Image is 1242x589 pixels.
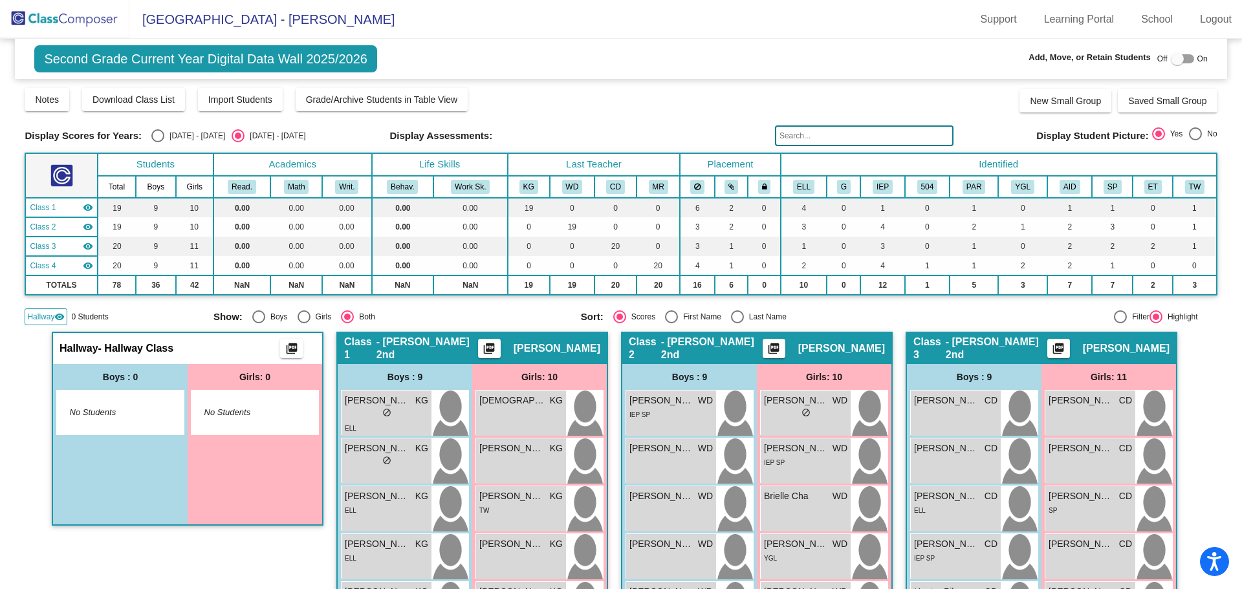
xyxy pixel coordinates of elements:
button: MR [649,180,668,194]
td: 0 [637,217,680,237]
button: Writ. [335,180,358,194]
button: G [837,180,851,194]
mat-icon: visibility [83,222,93,232]
button: Math [284,180,309,194]
span: do_not_disturb_alt [382,408,391,417]
td: 0.00 [322,217,371,237]
button: Behav. [387,180,418,194]
td: 19 [98,198,136,217]
div: Girls: 11 [1041,364,1176,390]
td: 2 [1133,275,1173,295]
span: [PERSON_NAME] [764,394,829,407]
th: Student has 1:1 [1047,176,1092,198]
td: 0.00 [270,237,322,256]
td: 0.00 [270,198,322,217]
span: CD [1119,394,1132,407]
button: Import Students [198,88,283,111]
td: 0 [1173,256,1216,275]
mat-icon: visibility [83,241,93,252]
td: 0 [827,275,860,295]
td: 0 [1133,198,1173,217]
div: Boys : 9 [338,364,472,390]
td: 0 [748,275,780,295]
span: [PERSON_NAME] [629,489,694,503]
td: 0 [998,198,1047,217]
span: WD [833,394,847,407]
button: Print Students Details [280,339,303,358]
div: Girls: 10 [757,364,891,390]
span: [PERSON_NAME] [345,489,409,503]
span: Sort: [581,311,604,323]
a: Learning Portal [1034,9,1125,30]
span: [PERSON_NAME] [914,394,979,407]
span: [PERSON_NAME] [514,342,600,355]
mat-radio-group: Select an option [581,310,939,323]
span: [DEMOGRAPHIC_DATA][PERSON_NAME] [479,394,544,407]
td: Carey Durfee - Durfee 2nd [25,237,97,256]
span: Hallway [60,342,98,355]
button: Print Students Details [1047,339,1070,358]
mat-icon: visibility [54,312,65,322]
span: KG [415,394,428,407]
td: 3 [1092,217,1133,237]
th: Students [98,153,213,176]
td: 19 [550,217,594,237]
button: Grade/Archive Students in Table View [296,88,468,111]
td: 10 [176,198,213,217]
th: Academics [213,153,372,176]
span: Saved Small Group [1128,96,1206,106]
td: 7 [1047,275,1092,295]
button: New Small Group [1019,89,1111,112]
a: Support [970,9,1027,30]
div: Boys [265,311,288,323]
td: 0.00 [372,256,433,275]
td: 4 [860,256,904,275]
button: CD [606,180,625,194]
td: NaN [270,275,322,295]
button: Print Students Details [478,339,501,358]
span: Import Students [208,94,272,105]
span: [GEOGRAPHIC_DATA] - [PERSON_NAME] [129,9,395,30]
div: [DATE] - [DATE] [245,130,305,142]
td: 2 [1133,237,1173,256]
div: Boys : 9 [622,364,757,390]
span: IEP SP [629,411,650,418]
span: Display Student Picture: [1036,130,1148,142]
span: Display Assessments: [389,130,492,142]
td: 20 [98,256,136,275]
th: Total [98,176,136,198]
td: 9 [136,198,176,217]
button: Work Sk. [451,180,490,194]
span: [PERSON_NAME] [1083,342,1170,355]
td: 0 [748,198,780,217]
td: 19 [550,275,594,295]
span: CD [985,394,997,407]
td: 3 [998,275,1047,295]
span: [PERSON_NAME] [479,489,544,503]
td: 10 [176,217,213,237]
span: 0 Students [71,311,108,323]
span: [PERSON_NAME] [764,442,829,455]
td: 9 [136,256,176,275]
td: 1 [860,198,904,217]
button: ELL [793,180,814,194]
td: 0 [550,256,594,275]
div: [DATE] - [DATE] [164,130,225,142]
td: 20 [594,275,637,295]
th: 504 Plan [905,176,950,198]
button: WD [562,180,583,194]
td: 1 [950,237,998,256]
td: 0.00 [433,217,508,237]
td: 1 [1173,198,1216,217]
td: 0 [998,237,1047,256]
span: KG [550,394,563,407]
td: 9 [136,237,176,256]
td: 3 [1173,275,1216,295]
td: 0 [550,237,594,256]
span: do_not_disturb_alt [382,456,391,465]
td: 6 [680,198,714,217]
th: Mandy Redfern [637,176,680,198]
td: 0.00 [433,256,508,275]
td: 0.00 [372,237,433,256]
td: 0 [827,256,860,275]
